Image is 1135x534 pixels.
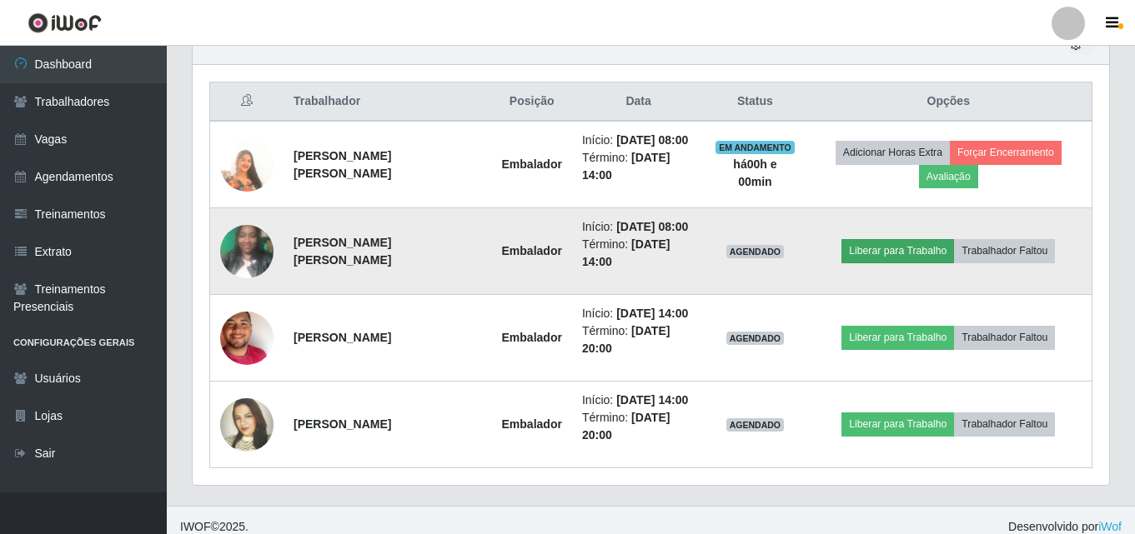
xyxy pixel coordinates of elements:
[919,165,978,188] button: Avaliação
[582,149,695,184] li: Término:
[582,409,695,444] li: Término:
[841,326,954,349] button: Liberar para Trabalho
[582,132,695,149] li: Início:
[716,141,795,154] span: EM ANDAMENTO
[616,220,688,233] time: [DATE] 08:00
[705,82,805,122] th: Status
[733,157,776,188] strong: há 00 h e 00 min
[220,216,274,287] img: 1713098995975.jpeg
[841,412,954,436] button: Liberar para Trabalho
[502,417,562,431] strong: Embalador
[294,149,391,180] strong: [PERSON_NAME] [PERSON_NAME]
[502,331,562,344] strong: Embalador
[1098,520,1122,533] a: iWof
[836,141,950,164] button: Adicionar Horas Extra
[492,82,572,122] th: Posição
[726,418,785,432] span: AGENDADO
[806,82,1092,122] th: Opções
[616,393,688,407] time: [DATE] 14:00
[294,417,391,431] strong: [PERSON_NAME]
[726,245,785,258] span: AGENDADO
[582,236,695,271] li: Término:
[28,12,102,33] img: CoreUI Logo
[502,157,562,171] strong: Embalador
[954,326,1055,349] button: Trabalhador Faltou
[954,412,1055,436] button: Trabalhador Faltou
[616,307,688,320] time: [DATE] 14:00
[954,239,1055,262] button: Trabalhador Faltou
[616,133,688,147] time: [DATE] 08:00
[180,520,211,533] span: IWOF
[582,218,695,236] li: Início:
[841,239,954,262] button: Liberar para Trabalho
[220,117,274,212] img: 1703120589950.jpeg
[294,236,391,267] strong: [PERSON_NAME] [PERSON_NAME]
[294,331,391,344] strong: [PERSON_NAME]
[572,82,705,122] th: Data
[950,141,1062,164] button: Forçar Encerramento
[220,291,274,386] img: 1698948532439.jpeg
[220,367,274,482] img: 1719496420169.jpeg
[502,244,562,257] strong: Embalador
[582,392,695,409] li: Início:
[284,82,492,122] th: Trabalhador
[582,305,695,322] li: Início:
[582,322,695,357] li: Término:
[726,332,785,345] span: AGENDADO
